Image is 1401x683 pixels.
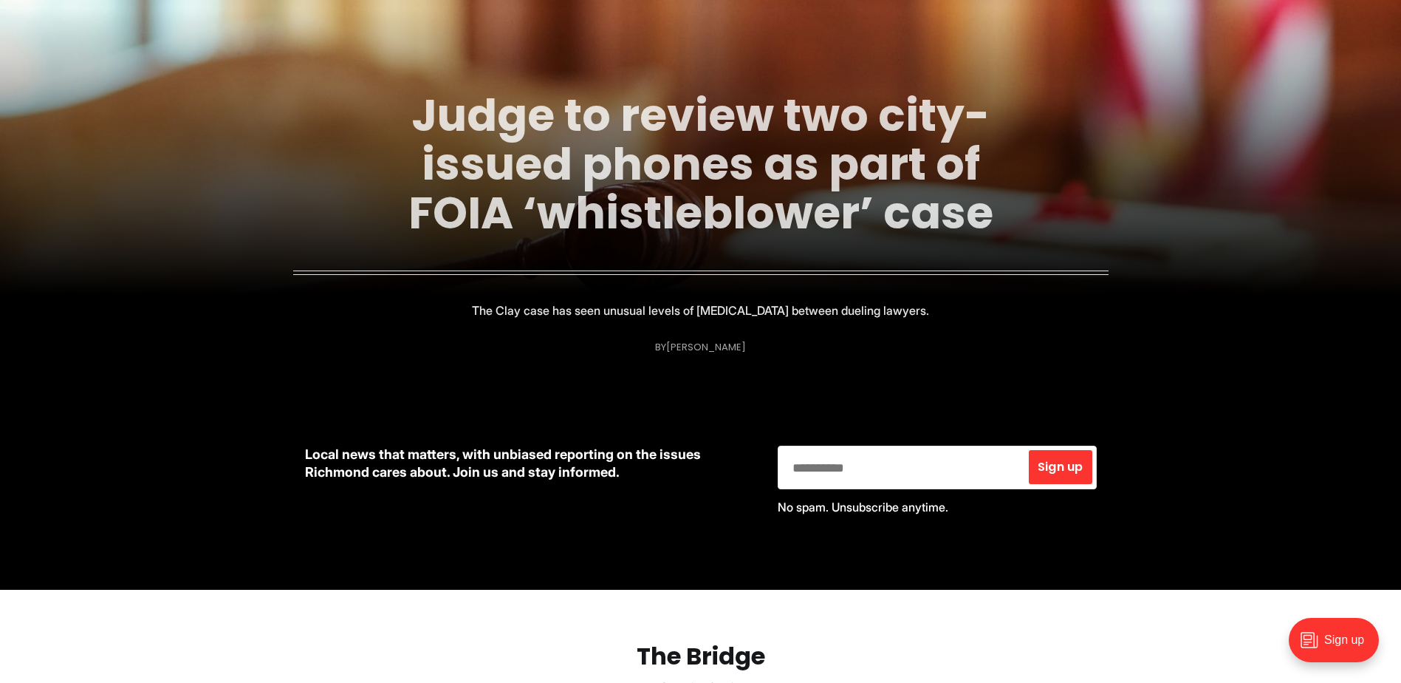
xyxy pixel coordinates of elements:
h2: The Bridge [24,643,1377,670]
button: Sign up [1029,450,1092,484]
p: The Clay case has seen unusual levels of [MEDICAL_DATA] between dueling lawyers. [472,300,929,321]
span: No spam. Unsubscribe anytime. [778,500,948,514]
p: Local news that matters, with unbiased reporting on the issues Richmond cares about. Join us and ... [305,446,754,481]
a: [PERSON_NAME] [666,340,746,354]
iframe: portal-trigger [1276,611,1401,683]
span: Sign up [1038,461,1083,473]
a: Judge to review two city-issued phones as part of FOIA ‘whistleblower’ case [408,84,993,244]
div: By [655,341,746,353]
